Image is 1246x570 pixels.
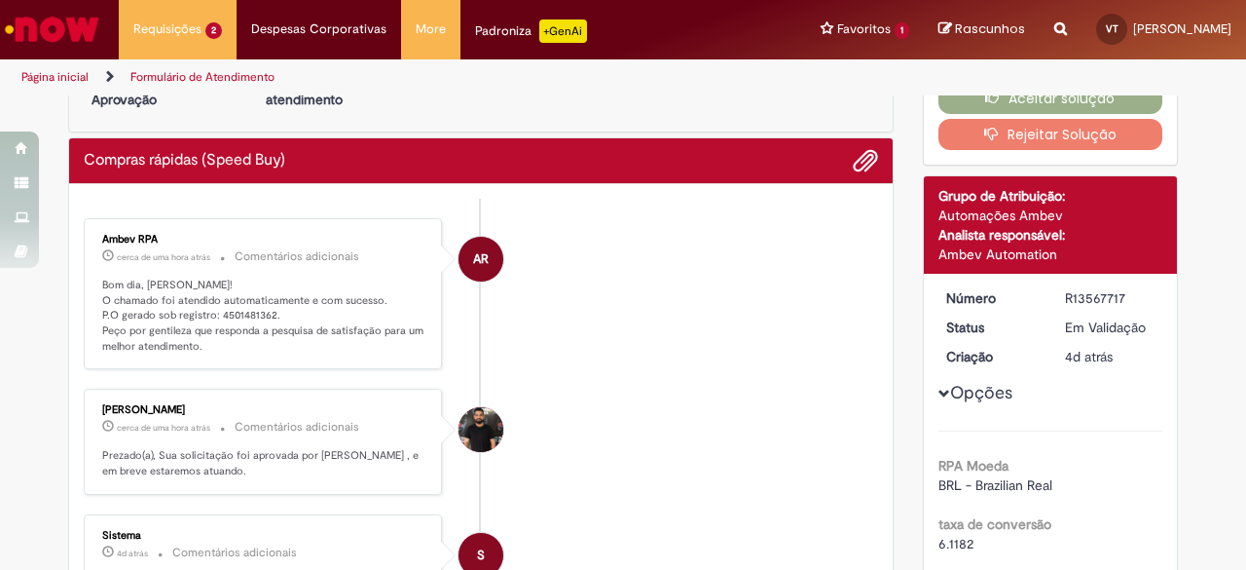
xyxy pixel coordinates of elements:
a: Formulário de Atendimento [130,69,275,85]
dt: Status [932,318,1051,337]
button: Rejeitar Solução [938,119,1163,150]
dt: Número [932,288,1051,308]
dt: Criação [932,347,1051,366]
button: Adicionar anexos [853,148,878,173]
ul: Trilhas de página [15,59,816,95]
span: 4d atrás [117,548,148,559]
div: Ambev RPA [458,237,503,282]
span: Rascunhos [955,19,1025,38]
small: Comentários adicionais [235,419,359,436]
div: Analista responsável: [938,225,1163,245]
button: Aceitar solução [938,83,1163,114]
div: Automações Ambev [938,206,1163,225]
div: Sistema [102,530,426,542]
span: AR [473,236,489,283]
small: Comentários adicionais [172,545,297,561]
div: [PERSON_NAME] [102,404,426,416]
span: Favoritos [837,19,891,39]
time: 29/09/2025 08:48:03 [117,251,210,263]
span: [PERSON_NAME] [1133,20,1231,37]
span: cerca de uma hora atrás [117,251,210,263]
span: Despesas Corporativas [251,19,386,39]
img: ServiceNow [2,10,102,49]
span: BRL - Brazilian Real [938,476,1052,494]
div: 25/09/2025 16:14:52 [1065,347,1155,366]
time: 25/09/2025 16:15:04 [117,548,148,559]
div: Ambev RPA [102,234,426,246]
span: 6.1182 [938,535,973,552]
div: Em Validação [1065,318,1155,337]
p: Prezado(a), Sua solicitação foi aprovada por [PERSON_NAME] , e em breve estaremos atuando. [102,448,426,478]
div: R13567717 [1065,288,1155,308]
time: 25/09/2025 16:14:52 [1065,348,1113,365]
a: Rascunhos [938,20,1025,39]
b: RPA Moeda [938,457,1008,475]
div: Ambev Automation [938,245,1163,264]
span: More [416,19,446,39]
span: VT [1106,22,1118,35]
time: 29/09/2025 08:40:36 [117,422,210,434]
span: 1 [895,22,909,39]
span: cerca de uma hora atrás [117,422,210,434]
b: taxa de conversão [938,515,1051,533]
span: Requisições [133,19,202,39]
span: 2 [205,22,222,39]
div: Padroniza [475,19,587,43]
p: +GenAi [539,19,587,43]
a: Página inicial [21,69,89,85]
p: Bom dia, [PERSON_NAME]! O chamado foi atendido automaticamente e com sucesso. P.O gerado sob regi... [102,278,426,355]
div: Tiago Rocha Alves [458,407,503,452]
div: Grupo de Atribuição: [938,186,1163,206]
h2: Compras rápidas (Speed Buy) Histórico de tíquete [84,152,285,170]
span: 4d atrás [1065,348,1113,365]
small: Comentários adicionais [235,248,359,265]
